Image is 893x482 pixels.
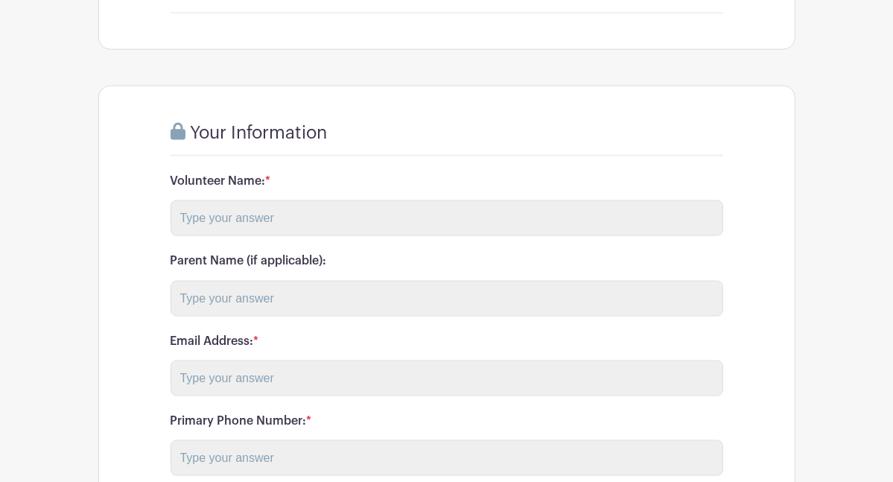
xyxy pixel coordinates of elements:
[171,174,723,188] h6: Volunteer Name:
[171,440,723,476] input: Type your answer
[171,334,723,349] h6: Email Address:
[171,361,723,396] input: Type your answer
[171,281,723,317] input: Type your answer
[171,122,328,144] h4: Your Information
[171,200,723,236] input: Type your answer
[171,254,723,268] h6: Parent Name (if applicable):
[171,414,723,428] h6: Primary Phone Number:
